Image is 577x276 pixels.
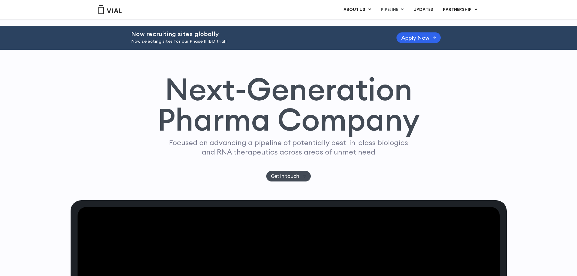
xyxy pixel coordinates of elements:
[271,174,299,178] span: Get in touch
[131,38,381,45] p: Now selecting sites for our Phase II IBD trial!
[438,5,482,15] a: PARTNERSHIPMenu Toggle
[339,5,376,15] a: ABOUT USMenu Toggle
[266,171,311,181] a: Get in touch
[158,74,420,135] h1: Next-Generation Pharma Company
[167,138,411,157] p: Focused on advancing a pipeline of potentially best-in-class biologics and RNA therapeutics acros...
[396,32,441,43] a: Apply Now
[409,5,438,15] a: UPDATES
[401,35,429,40] span: Apply Now
[376,5,408,15] a: PIPELINEMenu Toggle
[98,5,122,14] img: Vial Logo
[131,31,381,37] h2: Now recruiting sites globally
